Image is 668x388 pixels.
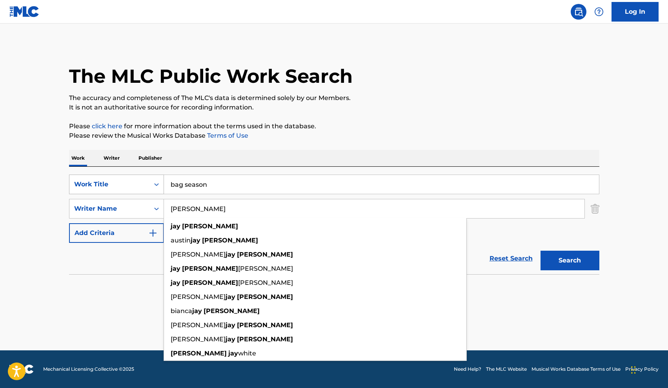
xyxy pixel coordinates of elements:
strong: jay [226,321,235,329]
strong: [PERSON_NAME] [171,350,227,357]
strong: jay [226,293,235,301]
a: Public Search [571,4,586,20]
strong: jay [226,251,235,258]
img: logo [9,364,34,374]
span: [PERSON_NAME] [238,265,293,272]
button: Add Criteria [69,223,164,243]
span: [PERSON_NAME] [171,293,226,301]
strong: jay [171,265,180,272]
strong: [PERSON_NAME] [182,279,238,286]
strong: jay [191,237,200,244]
p: Please for more information about the terms used in the database. [69,122,599,131]
span: [PERSON_NAME] [171,251,226,258]
strong: [PERSON_NAME] [202,237,258,244]
strong: [PERSON_NAME] [204,307,260,315]
div: Help [591,4,607,20]
strong: jay [226,335,235,343]
iframe: Chat Widget [629,350,668,388]
a: Need Help? [454,366,481,373]
span: [PERSON_NAME] [171,321,226,329]
a: Musical Works Database Terms of Use [531,366,621,373]
span: Mechanical Licensing Collective © 2025 [43,366,134,373]
img: help [594,7,604,16]
h1: The MLC Public Work Search [69,64,353,88]
a: The MLC Website [486,366,527,373]
div: Work Title [74,180,145,189]
span: [PERSON_NAME] [171,335,226,343]
a: Terms of Use [206,132,248,139]
strong: [PERSON_NAME] [237,251,293,258]
a: click here [92,122,122,130]
p: Please review the Musical Works Database [69,131,599,140]
p: Writer [101,150,122,166]
span: bianca [171,307,192,315]
form: Search Form [69,175,599,274]
a: Reset Search [486,250,537,267]
strong: [PERSON_NAME] [237,293,293,301]
p: Work [69,150,87,166]
span: austin [171,237,191,244]
strong: jay [171,222,180,230]
img: 9d2ae6d4665cec9f34b9.svg [148,228,158,238]
strong: [PERSON_NAME] [182,265,238,272]
button: Search [541,251,599,270]
strong: [PERSON_NAME] [182,222,238,230]
strong: [PERSON_NAME] [237,335,293,343]
p: The accuracy and completeness of The MLC's data is determined solely by our Members. [69,93,599,103]
div: Writer Name [74,204,145,213]
strong: jay [228,350,238,357]
a: Privacy Policy [625,366,659,373]
p: It is not an authoritative source for recording information. [69,103,599,112]
img: Delete Criterion [591,199,599,219]
div: Drag [631,358,636,382]
p: Publisher [136,150,164,166]
span: white [238,350,256,357]
img: search [574,7,583,16]
span: [PERSON_NAME] [238,279,293,286]
a: Log In [612,2,659,22]
strong: [PERSON_NAME] [237,321,293,329]
img: MLC Logo [9,6,40,17]
strong: jay [171,279,180,286]
strong: jay [192,307,202,315]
